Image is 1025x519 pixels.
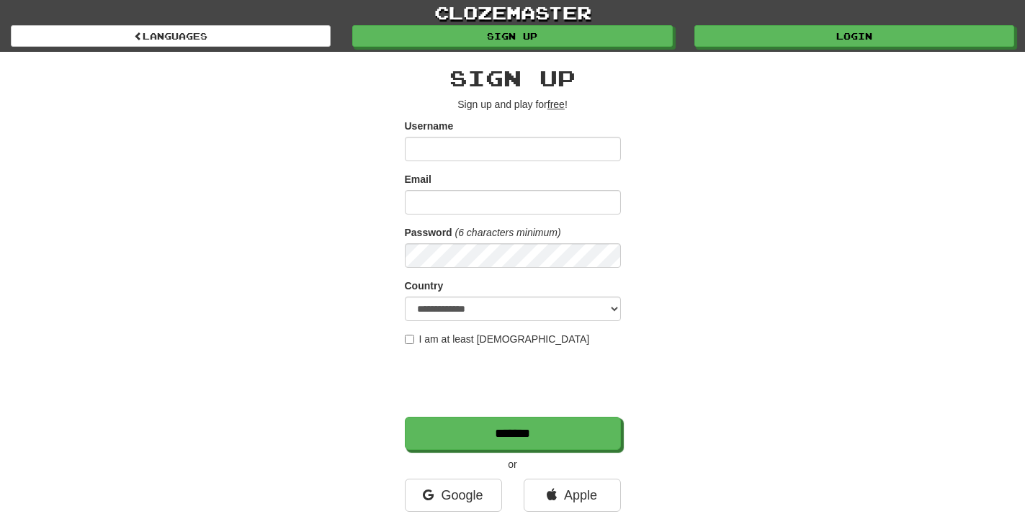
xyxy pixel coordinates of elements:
a: Apple [524,479,621,512]
a: Login [694,25,1014,47]
em: (6 characters minimum) [455,227,561,238]
p: or [405,457,621,471]
u: free [547,99,565,110]
label: Email [405,172,431,186]
label: Username [405,119,454,133]
p: Sign up and play for ! [405,97,621,112]
a: Languages [11,25,331,47]
h2: Sign up [405,66,621,90]
label: Country [405,279,444,293]
label: Password [405,225,452,240]
label: I am at least [DEMOGRAPHIC_DATA] [405,332,590,346]
a: Sign up [352,25,672,47]
a: Google [405,479,502,512]
input: I am at least [DEMOGRAPHIC_DATA] [405,335,414,344]
iframe: reCAPTCHA [405,353,624,410]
